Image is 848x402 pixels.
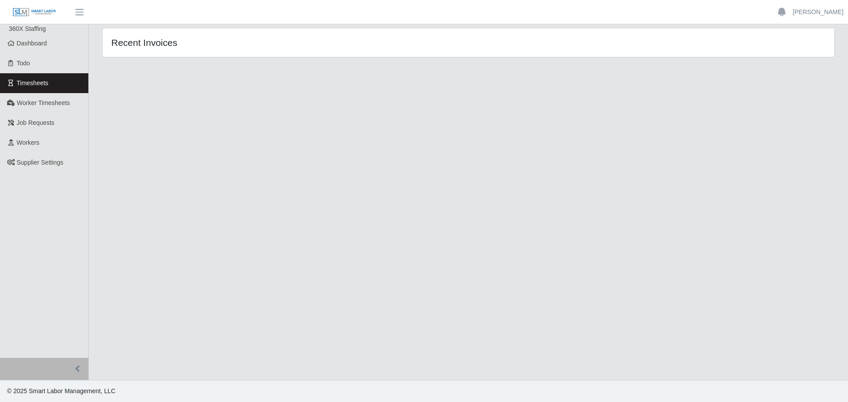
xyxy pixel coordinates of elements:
[12,8,57,17] img: SLM Logo
[793,8,844,17] a: [PERSON_NAME]
[7,387,115,394] span: © 2025 Smart Labor Management, LLC
[17,40,47,47] span: Dashboard
[17,99,70,106] span: Worker Timesheets
[111,37,401,48] h4: Recent Invoices
[17,79,49,86] span: Timesheets
[17,60,30,67] span: Todo
[17,139,40,146] span: Workers
[9,25,46,32] span: 360X Staffing
[17,119,55,126] span: Job Requests
[17,159,64,166] span: Supplier Settings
